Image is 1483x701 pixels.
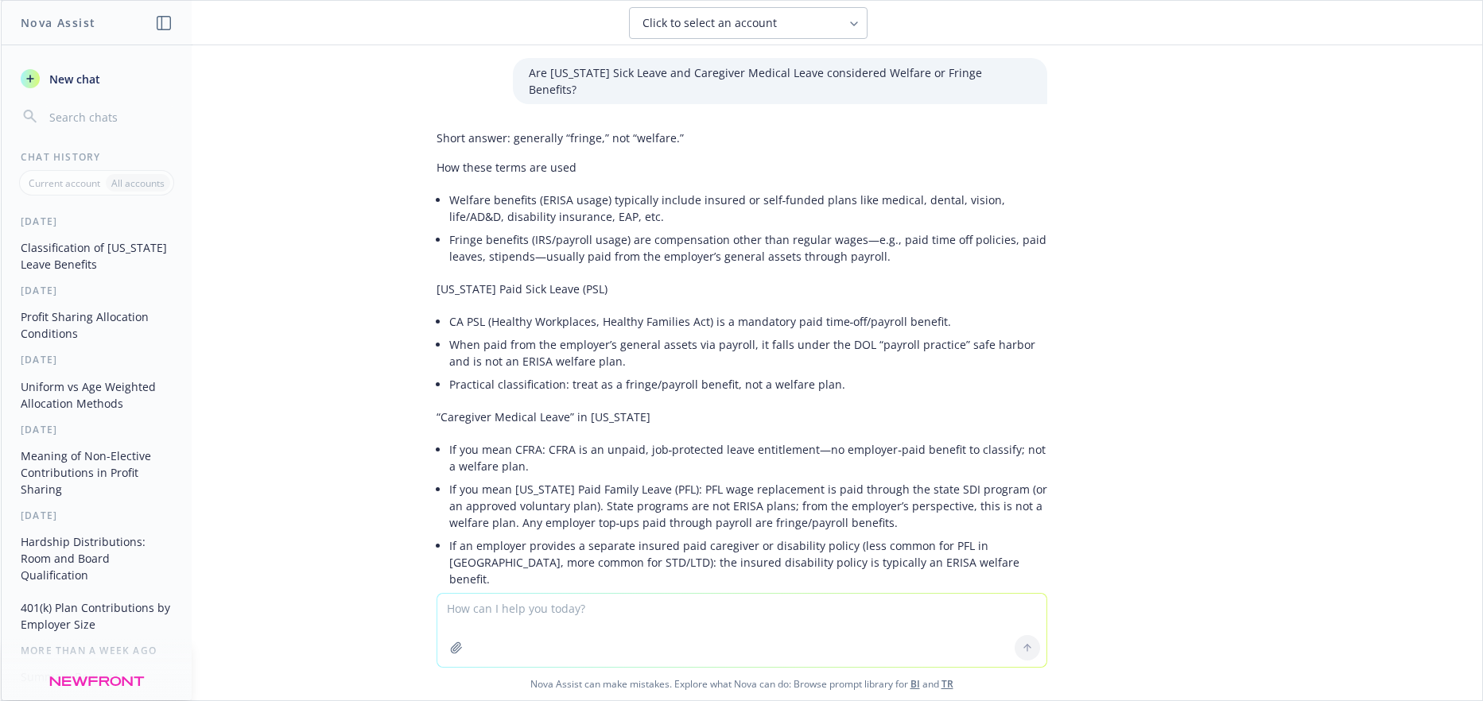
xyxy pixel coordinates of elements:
span: New chat [46,71,100,87]
h1: Nova Assist [21,14,95,31]
div: [DATE] [2,284,192,297]
span: Click to select an account [643,15,777,31]
a: TR [941,677,953,691]
a: BI [910,677,920,691]
p: How these terms are used [437,159,1047,176]
p: Current account [29,176,100,190]
button: Uniform vs Age Weighted Allocation Methods [14,374,179,416]
p: “Caregiver Medical Leave” in [US_STATE] [437,409,1047,425]
li: If an employer provides a separate insured paid caregiver or disability policy (less common for P... [449,534,1047,591]
div: [DATE] [2,353,192,366]
div: More than a week ago [2,644,192,657]
div: [DATE] [2,509,192,522]
p: Short answer: generally “fringe,” not “welfare.” [437,130,1047,146]
li: CA PSL (Healthy Workplaces, Healthy Families Act) is a mandatory paid time‑off/payroll benefit. [449,310,1047,333]
li: Practical classification: treat as a fringe/payroll benefit, not a welfare plan. [449,373,1047,396]
div: Chat History [2,150,192,164]
button: Profit Sharing Allocation Conditions [14,304,179,347]
span: Nova Assist can make mistakes. Explore what Nova can do: Browse prompt library for and [7,668,1476,700]
div: [DATE] [2,423,192,436]
button: Click to select an account [629,7,868,39]
input: Search chats [46,106,173,128]
p: All accounts [111,176,165,190]
li: When paid from the employer’s general assets via payroll, it falls under the DOL “payroll practic... [449,333,1047,373]
div: [DATE] [2,215,192,228]
button: Hardship Distributions: Room and Board Qualification [14,529,179,588]
button: Classification of [US_STATE] Leave Benefits [14,234,179,277]
li: If you mean [US_STATE] Paid Family Leave (PFL): PFL wage replacement is paid through the state SD... [449,478,1047,534]
button: 401(k) Plan Contributions by Employer Size [14,594,179,637]
button: New chat [14,64,179,93]
p: Are [US_STATE] Sick Leave and Caregiver Medical Leave considered Welfare or Fringe Benefits? [529,64,1031,98]
p: [US_STATE] Paid Sick Leave (PSL) [437,281,1047,297]
li: Welfare benefits (ERISA usage) typically include insured or self‑funded plans like medical, denta... [449,188,1047,228]
li: If you mean CFRA: CFRA is an unpaid, job‑protected leave entitlement—no employer‑paid benefit to ... [449,438,1047,478]
button: Summary Request [14,664,179,690]
li: Fringe benefits (IRS/payroll usage) are compensation other than regular wages—e.g., paid time off... [449,228,1047,268]
button: Meaning of Non-Elective Contributions in Profit Sharing [14,443,179,502]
